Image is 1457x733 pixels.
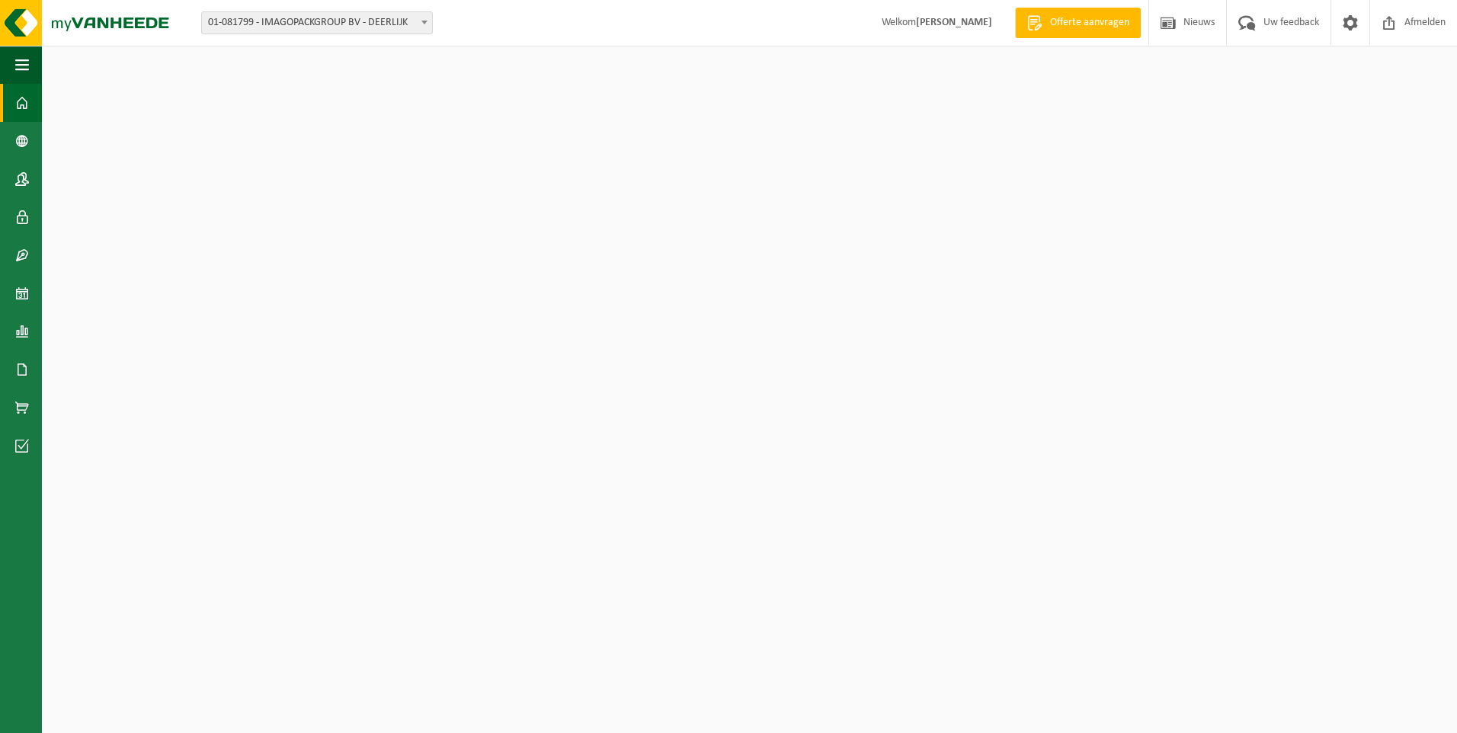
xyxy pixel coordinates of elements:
strong: [PERSON_NAME] [916,17,992,28]
a: Offerte aanvragen [1015,8,1141,38]
span: 01-081799 - IMAGOPACKGROUP BV - DEERLIJK [202,12,432,34]
iframe: chat widget [8,699,255,733]
span: 01-081799 - IMAGOPACKGROUP BV - DEERLIJK [201,11,433,34]
span: Offerte aanvragen [1046,15,1133,30]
